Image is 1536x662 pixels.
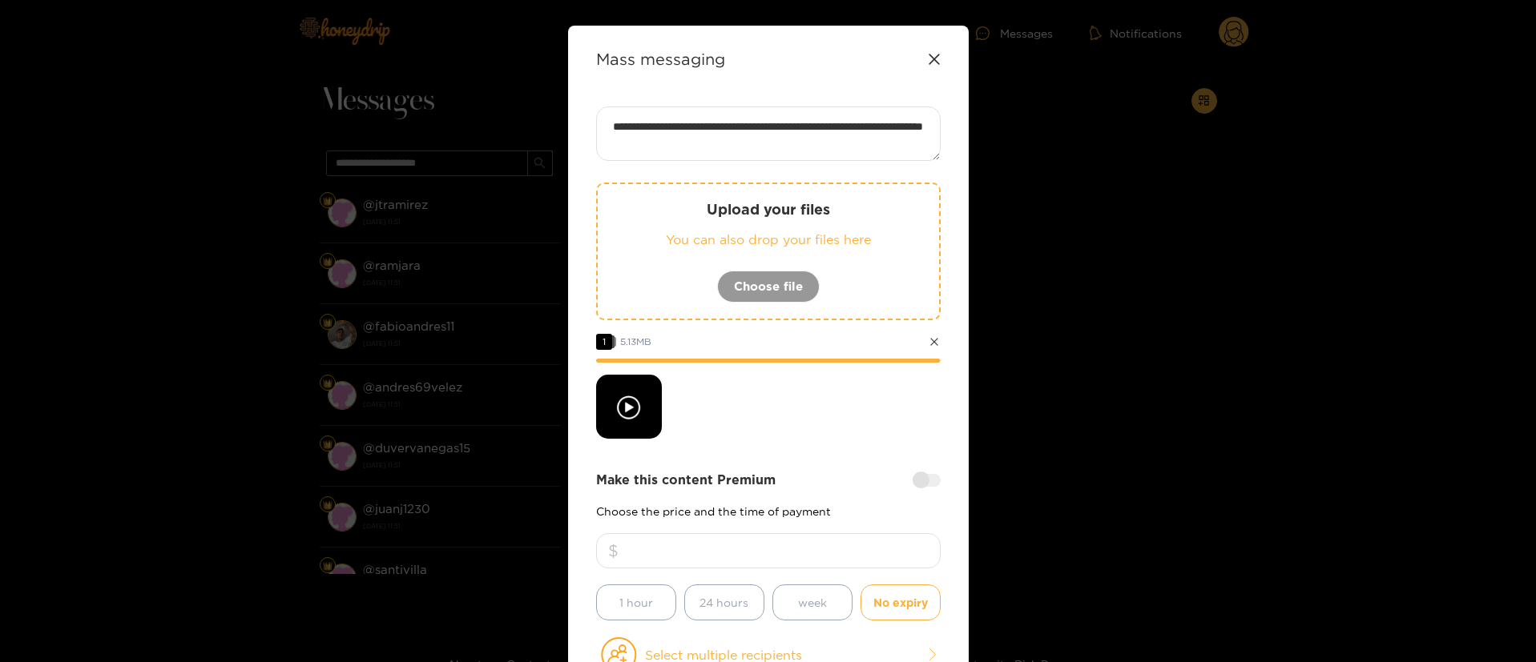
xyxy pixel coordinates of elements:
[620,336,651,347] span: 5.13 MB
[596,471,776,489] strong: Make this content Premium
[596,334,612,350] span: 1
[684,584,764,620] button: 24 hours
[619,593,653,612] span: 1 hour
[798,593,827,612] span: week
[596,584,676,620] button: 1 hour
[861,584,941,620] button: No expiry
[699,593,748,612] span: 24 hours
[873,593,928,612] span: No expiry
[630,200,907,219] p: Upload your files
[717,271,820,303] button: Choose file
[630,231,907,249] p: You can also drop your files here
[596,505,941,517] p: Choose the price and the time of payment
[772,584,853,620] button: week
[596,50,725,68] strong: Mass messaging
